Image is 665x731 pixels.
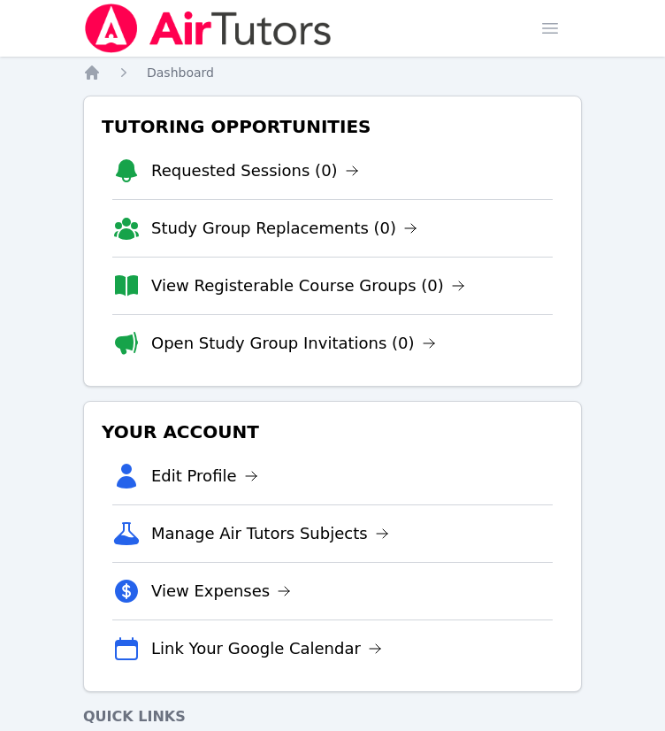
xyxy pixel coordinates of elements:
a: Open Study Group Invitations (0) [151,331,436,356]
a: Link Your Google Calendar [151,636,382,661]
h3: Tutoring Opportunities [98,111,567,142]
img: Air Tutors [83,4,333,53]
a: View Registerable Course Groups (0) [151,273,465,298]
a: View Expenses [151,579,291,604]
h3: Your Account [98,416,567,448]
h4: Quick Links [83,706,582,727]
nav: Breadcrumb [83,64,582,81]
a: Requested Sessions (0) [151,158,359,183]
a: Edit Profile [151,464,258,489]
a: Study Group Replacements (0) [151,216,417,241]
span: Dashboard [147,65,214,80]
a: Manage Air Tutors Subjects [151,521,389,546]
a: Dashboard [147,64,214,81]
